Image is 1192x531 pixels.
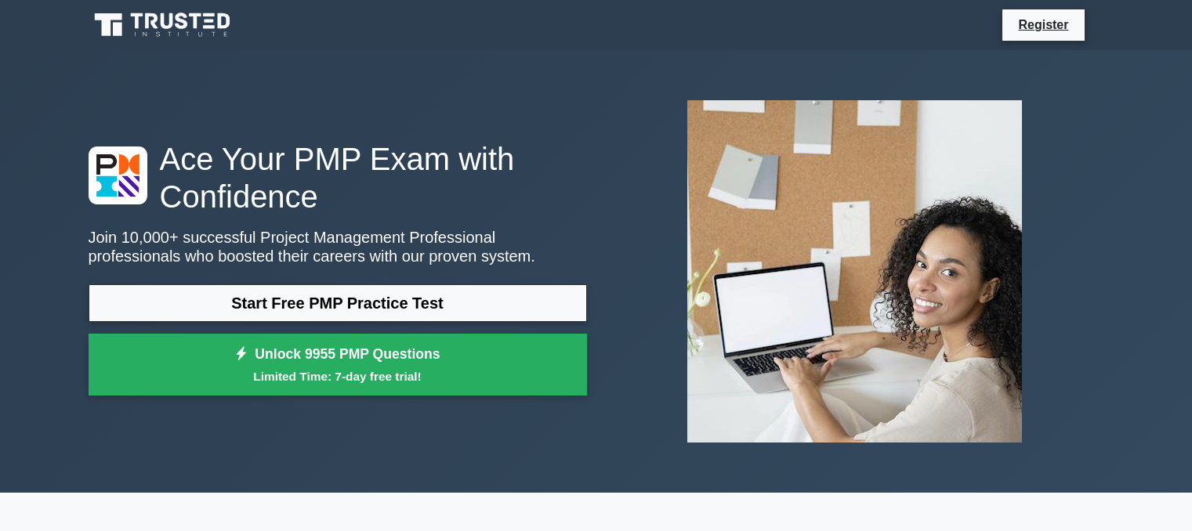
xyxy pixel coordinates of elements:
a: Start Free PMP Practice Test [89,284,587,322]
a: Unlock 9955 PMP QuestionsLimited Time: 7-day free trial! [89,334,587,396]
p: Join 10,000+ successful Project Management Professional professionals who boosted their careers w... [89,228,587,265]
small: Limited Time: 7-day free trial! [108,367,567,385]
a: Register [1009,15,1078,34]
h1: Ace Your PMP Exam with Confidence [89,140,587,215]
